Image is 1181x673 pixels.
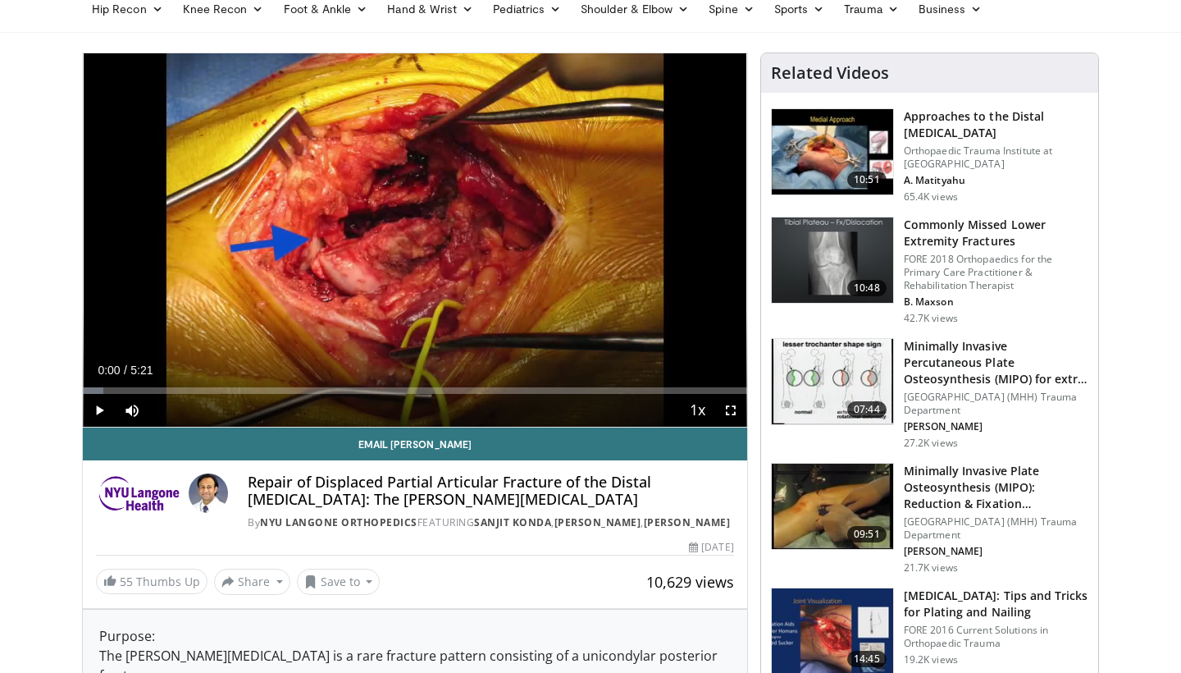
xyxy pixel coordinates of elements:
[904,190,958,204] p: 65.4K views
[98,364,120,377] span: 0:00
[771,338,1088,450] a: 07:44 Minimally Invasive Percutaneous Plate Osteosynthesis (MIPO) for extr… [GEOGRAPHIC_DATA] (MH...
[554,515,641,529] a: [PERSON_NAME]
[83,394,116,427] button: Play
[847,172,887,188] span: 10:51
[904,144,1088,171] p: Orthopaedic Trauma Institute at [GEOGRAPHIC_DATA]
[904,463,1088,512] h3: Minimally Invasive Plate Osteosynthesis (MIPO): Reduction & Fixation…
[83,387,747,394] div: Progress Bar
[904,545,1088,558] p: [PERSON_NAME]
[297,569,381,595] button: Save to
[904,338,1088,387] h3: Minimally Invasive Percutaneous Plate Osteosynthesis (MIPO) for extr…
[120,574,133,589] span: 55
[904,588,1088,620] h3: [MEDICAL_DATA]: Tips and Tricks for Plating and Nailing
[904,624,1088,650] p: FORE 2016 Current Solutions in Orthopaedic Trauma
[96,569,207,594] a: 55 Thumbs Up
[847,651,887,667] span: 14:45
[644,515,731,529] a: [PERSON_NAME]
[771,463,1088,575] a: 09:51 Minimally Invasive Plate Osteosynthesis (MIPO): Reduction & Fixation… [GEOGRAPHIC_DATA] (MH...
[682,394,714,427] button: Playback Rate
[904,561,958,575] p: 21.7K views
[474,515,551,529] a: Sanjit Konda
[771,217,1088,325] a: 10:48 Commonly Missed Lower Extremity Fractures FORE 2018 Orthopaedics for the Primary Care Pract...
[904,108,1088,141] h3: Approaches to the Distal [MEDICAL_DATA]
[248,515,733,530] div: By FEATURING , ,
[847,280,887,296] span: 10:48
[847,401,887,418] span: 07:44
[83,428,747,460] a: Email [PERSON_NAME]
[904,653,958,666] p: 19.2K views
[904,515,1088,542] p: [GEOGRAPHIC_DATA] (MHH) Trauma Department
[714,394,747,427] button: Fullscreen
[904,312,958,325] p: 42.7K views
[847,526,887,543] span: 09:51
[904,437,958,450] p: 27.2K views
[772,339,893,424] img: fylOjp5pkC-GA4Zn4xMDoxOjBrO-I4W8_9.150x105_q85_crop-smart_upscale.jpg
[772,217,893,303] img: 4aa379b6-386c-4fb5-93ee-de5617843a87.150x105_q85_crop-smart_upscale.jpg
[772,464,893,549] img: x0JBUkvnwpAy-qi34xMDoxOjBvO1TC8Z.150x105_q85_crop-smart_upscale.jpg
[646,572,734,592] span: 10,629 views
[772,109,893,195] img: d5ySKFN8UhyXrjO34xMDoxOjBrO-I4W8_9.150x105_q85_crop-smart_upscale.jpg
[83,53,747,428] video-js: Video Player
[214,569,290,595] button: Share
[130,364,153,377] span: 5:21
[904,420,1088,433] p: [PERSON_NAME]
[248,474,733,509] h4: Repair of Displaced Partial Articular Fracture of the Distal [MEDICAL_DATA]: The [PERSON_NAME][ME...
[189,474,228,513] img: Avatar
[904,174,1088,187] p: A. Matityahu
[904,253,1088,292] p: FORE 2018 Orthopaedics for the Primary Care Practitioner & Rehabilitation Therapist
[124,364,127,377] span: /
[260,515,417,529] a: NYU Langone Orthopedics
[904,391,1088,417] p: [GEOGRAPHIC_DATA] (MHH) Trauma Department
[116,394,148,427] button: Mute
[904,295,1088,309] p: B. Maxson
[771,108,1088,204] a: 10:51 Approaches to the Distal [MEDICAL_DATA] Orthopaedic Trauma Institute at [GEOGRAPHIC_DATA] A...
[96,474,182,513] img: NYU Langone Orthopedics
[904,217,1088,250] h3: Commonly Missed Lower Extremity Fractures
[771,63,889,83] h4: Related Videos
[689,540,733,555] div: [DATE]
